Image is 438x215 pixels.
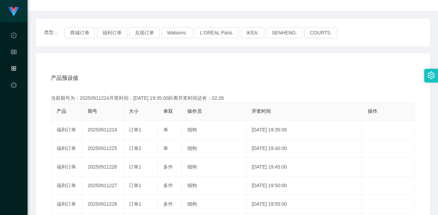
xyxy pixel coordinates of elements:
div: 当前期号为：20250911224开奖时间：[DATE] 19:35:00距离开奖时间还有：02:26 [51,95,415,102]
i: 图标: setting [427,72,435,79]
button: COURTS. [305,27,337,38]
button: 商城订单 [65,27,95,38]
button: Watsons. [162,27,193,38]
span: 单 [163,146,168,151]
i: 图标: table [11,46,17,60]
td: [DATE] 19:40:00 [246,139,362,158]
button: 福利订单 [97,27,127,38]
button: IKEA. [241,27,264,38]
span: 多件 [163,183,173,188]
td: 福利订单 [51,176,82,195]
a: 图标: dashboard平台首页 [11,78,17,148]
span: 产品预设值 [51,74,78,82]
td: 福利订单 [51,158,82,176]
td: 20250911226 [82,158,123,176]
i: 图标: check-circle-o [11,30,17,43]
span: 订单1 [129,201,141,207]
td: 细狗 [182,139,246,158]
button: SENHENG. [266,27,303,38]
td: [DATE] 19:55:00 [246,195,362,214]
td: 20250911228 [82,195,123,214]
span: 单 [163,127,168,132]
span: 订单1 [129,127,141,132]
td: 20250911224 [82,121,123,139]
span: 产品管理 [11,66,17,127]
button: 兑现订单 [129,27,160,38]
span: 操作 [368,108,377,114]
td: 福利订单 [51,121,82,139]
td: 福利订单 [51,195,82,214]
td: 福利订单 [51,139,82,158]
span: 大小 [129,108,139,114]
span: 订单2 [129,146,141,151]
td: 细狗 [182,176,246,195]
img: logo.9652507e.png [8,7,19,17]
span: 会员管理 [11,50,17,111]
span: 单双 [163,108,173,114]
button: L'ORÉAL Paris. [195,27,239,38]
span: 产品 [57,108,66,114]
td: [DATE] 19:45:00 [246,158,362,176]
td: 细狗 [182,158,246,176]
span: 数据中心 [11,33,17,94]
span: 订单1 [129,183,141,188]
span: 多件 [163,164,173,170]
td: 20250911227 [82,176,123,195]
td: 20250911225 [82,139,123,158]
span: 多件 [163,201,173,207]
span: 开奖时间 [252,108,271,114]
span: 期号 [88,108,97,114]
td: 细狗 [182,121,246,139]
td: [DATE] 19:50:00 [246,176,362,195]
i: 图标: appstore-o [11,63,17,76]
span: 操作员 [187,108,202,114]
span: 类型： [44,27,65,38]
span: 订单1 [129,164,141,170]
td: [DATE] 19:35:00 [246,121,362,139]
td: 细狗 [182,195,246,214]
